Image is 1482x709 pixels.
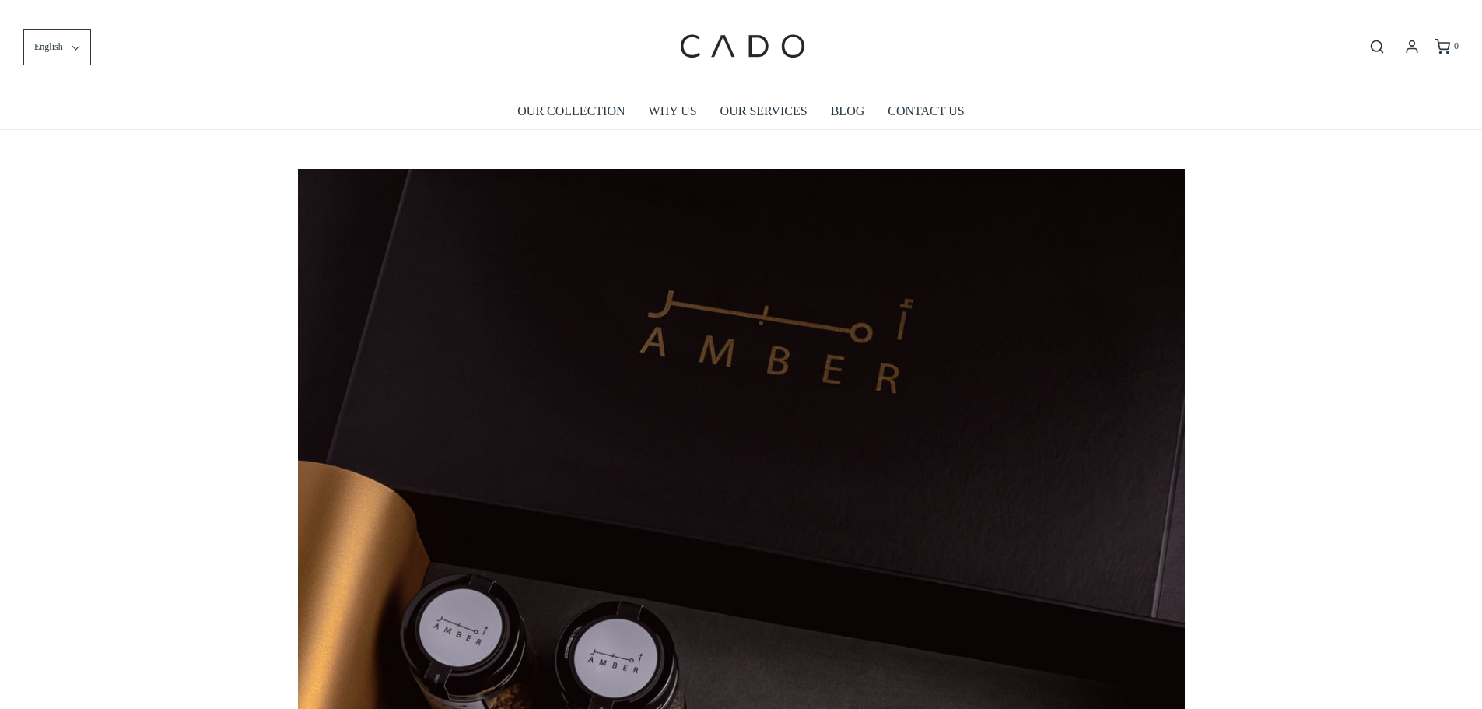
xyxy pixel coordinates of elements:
span: 0 [1454,40,1459,51]
span: English [34,40,63,54]
a: BLOG [831,93,865,129]
a: OUR SERVICES [720,93,808,129]
img: cadogifting [675,12,808,82]
button: Open search bar [1363,38,1391,55]
a: WHY US [649,93,697,129]
a: 0 [1433,39,1459,54]
button: English [23,29,91,65]
a: CONTACT US [888,93,964,129]
a: OUR COLLECTION [517,93,625,129]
